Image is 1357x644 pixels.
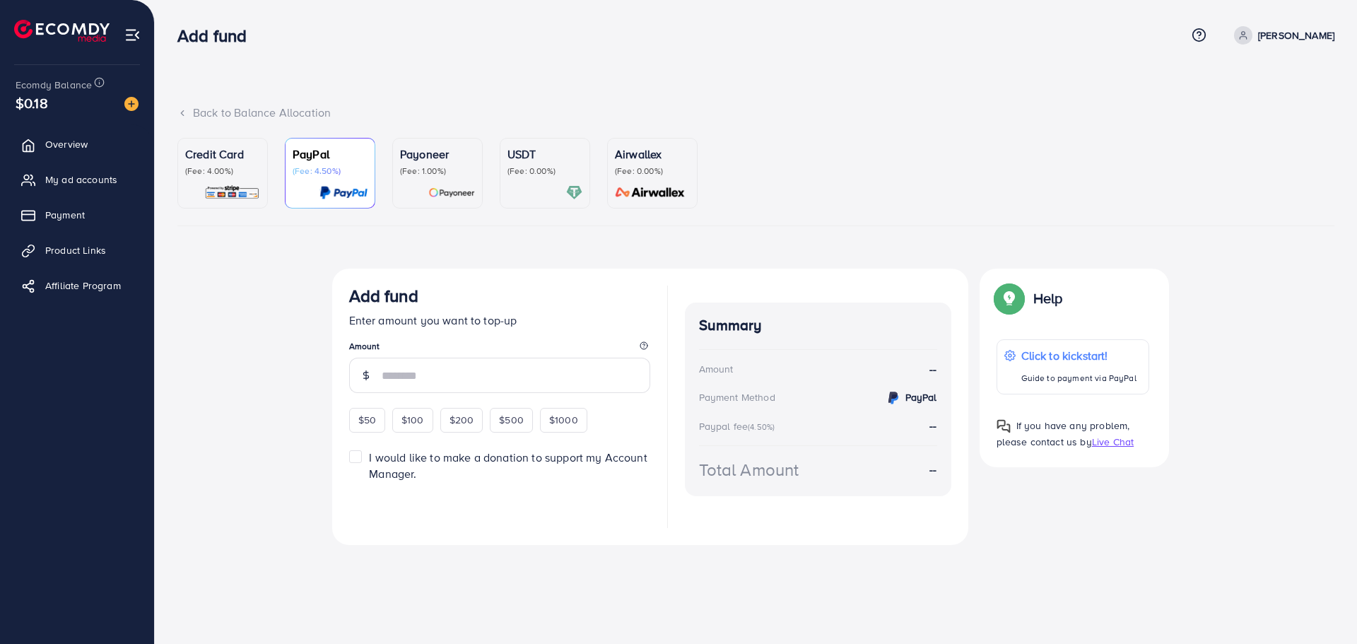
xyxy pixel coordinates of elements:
strong: -- [929,462,936,478]
div: Paypal fee [699,419,780,433]
h3: Add fund [177,25,258,46]
img: credit [885,390,902,406]
span: If you have any problem, please contact us by [997,418,1130,449]
strong: -- [929,418,936,433]
iframe: Chat [1297,580,1346,633]
img: card [611,185,690,201]
span: I would like to make a donation to support my Account Manager. [369,450,647,481]
span: $0.18 [16,93,48,113]
img: card [319,185,368,201]
p: Payoneer [400,146,475,163]
span: $1000 [549,413,578,427]
div: Back to Balance Allocation [177,105,1334,121]
p: Help [1033,290,1063,307]
h4: Summary [699,317,937,334]
p: (Fee: 0.00%) [615,165,690,177]
p: PayPal [293,146,368,163]
a: Affiliate Program [11,271,143,300]
img: card [566,185,582,201]
a: Overview [11,130,143,158]
span: Ecomdy Balance [16,78,92,92]
span: $50 [358,413,376,427]
legend: Amount [349,340,650,358]
span: Affiliate Program [45,279,121,293]
a: My ad accounts [11,165,143,194]
span: $500 [499,413,524,427]
span: My ad accounts [45,172,117,187]
strong: -- [929,361,936,377]
p: Credit Card [185,146,260,163]
div: Payment Method [699,390,775,404]
span: Live Chat [1092,435,1134,449]
img: card [428,185,475,201]
p: [PERSON_NAME] [1258,27,1334,44]
img: image [124,97,139,111]
p: Airwallex [615,146,690,163]
p: (Fee: 0.00%) [507,165,582,177]
div: Total Amount [699,457,799,482]
p: Click to kickstart! [1021,347,1136,364]
img: menu [124,27,141,43]
div: Amount [699,362,734,376]
a: Payment [11,201,143,229]
img: Popup guide [997,286,1022,311]
span: $100 [401,413,424,427]
p: (Fee: 4.50%) [293,165,368,177]
p: Enter amount you want to top-up [349,312,650,329]
strong: PayPal [905,390,937,404]
span: Payment [45,208,85,222]
img: Popup guide [997,419,1011,433]
p: USDT [507,146,582,163]
img: logo [14,20,110,42]
h3: Add fund [349,286,418,306]
span: Product Links [45,243,106,257]
small: (4.50%) [748,421,775,433]
a: [PERSON_NAME] [1228,26,1334,45]
a: Product Links [11,236,143,264]
p: (Fee: 1.00%) [400,165,475,177]
span: Overview [45,137,88,151]
img: card [204,185,260,201]
p: (Fee: 4.00%) [185,165,260,177]
span: $200 [450,413,474,427]
p: Guide to payment via PayPal [1021,370,1136,387]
